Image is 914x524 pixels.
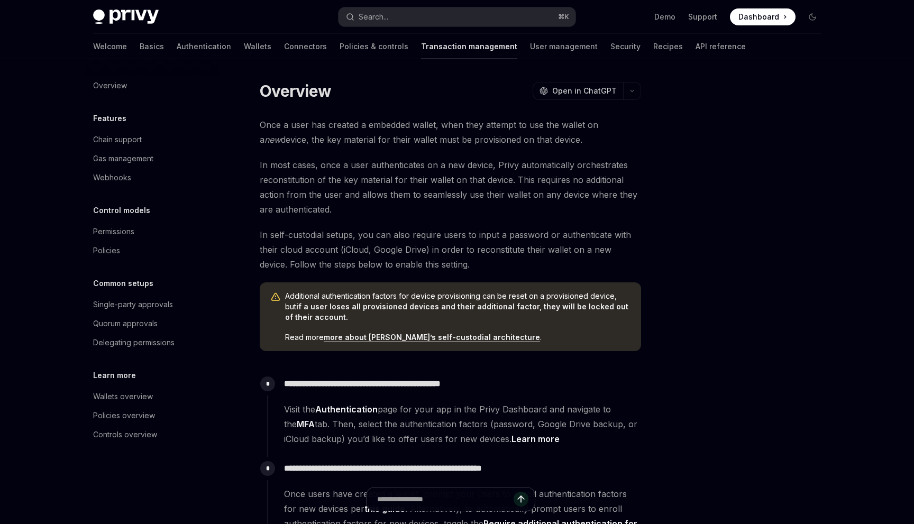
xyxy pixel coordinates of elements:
[730,8,796,25] a: Dashboard
[85,425,220,444] a: Controls overview
[340,34,408,59] a: Policies & controls
[297,419,315,429] strong: MFA
[552,86,617,96] span: Open in ChatGPT
[558,13,569,21] span: ⌘ K
[93,34,127,59] a: Welcome
[93,428,157,441] div: Controls overview
[688,12,717,22] a: Support
[93,277,153,290] h5: Common setups
[85,295,220,314] a: Single-party approvals
[85,222,220,241] a: Permissions
[421,34,517,59] a: Transaction management
[285,302,628,321] strong: if a user loses all provisioned devices and their additional factor, they will be locked out of t...
[315,404,378,415] strong: Authentication
[264,134,281,145] em: new
[270,292,281,302] svg: Warning
[804,8,821,25] button: Toggle dark mode
[359,11,388,23] div: Search...
[324,333,540,342] a: more about [PERSON_NAME]’s self-custodial architecture
[260,158,641,217] span: In most cases, once a user authenticates on a new device, Privy automatically orchestrates recons...
[511,434,560,445] a: Learn more
[93,171,131,184] div: Webhooks
[85,168,220,187] a: Webhooks
[85,241,220,260] a: Policies
[93,336,175,349] div: Delegating permissions
[610,34,641,59] a: Security
[533,82,623,100] button: Open in ChatGPT
[93,317,158,330] div: Quorum approvals
[93,390,153,403] div: Wallets overview
[93,152,153,165] div: Gas management
[85,333,220,352] a: Delegating permissions
[93,298,173,311] div: Single-party approvals
[85,76,220,95] a: Overview
[140,34,164,59] a: Basics
[654,12,675,22] a: Demo
[93,409,155,422] div: Policies overview
[260,227,641,272] span: In self-custodial setups, you can also require users to input a password or authenticate with the...
[284,402,641,446] span: Visit the page for your app in the Privy Dashboard and navigate to the tab. Then, select the auth...
[85,387,220,406] a: Wallets overview
[514,492,528,507] button: Send message
[696,34,746,59] a: API reference
[93,244,120,257] div: Policies
[284,34,327,59] a: Connectors
[285,291,630,323] span: Additional authentication factors for device provisioning can be reset on a provisioned device, but
[653,34,683,59] a: Recipes
[260,81,331,100] h1: Overview
[244,34,271,59] a: Wallets
[93,204,150,217] h5: Control models
[93,225,134,238] div: Permissions
[85,130,220,149] a: Chain support
[738,12,779,22] span: Dashboard
[93,10,159,24] img: dark logo
[93,112,126,125] h5: Features
[177,34,231,59] a: Authentication
[85,149,220,168] a: Gas management
[93,133,142,146] div: Chain support
[85,314,220,333] a: Quorum approvals
[285,332,630,343] span: Read more .
[85,406,220,425] a: Policies overview
[339,7,575,26] button: Search...⌘K
[260,117,641,147] span: Once a user has created a embedded wallet, when they attempt to use the wallet on a device, the k...
[530,34,598,59] a: User management
[93,369,136,382] h5: Learn more
[93,79,127,92] div: Overview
